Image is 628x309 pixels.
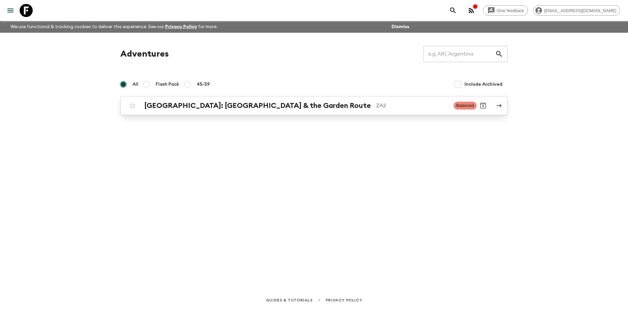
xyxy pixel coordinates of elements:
[326,297,362,304] a: Privacy Policy
[483,5,528,16] a: Give feedback
[424,45,495,63] input: e.g. AR1, Argentina
[266,297,313,304] a: Guides & Tutorials
[376,102,448,110] p: ZA2
[4,4,17,17] button: menu
[132,81,138,88] span: All
[8,21,220,33] p: We use functional & tracking cookies to deliver this experience. See our for more.
[197,81,210,88] span: 45-59
[477,99,490,112] button: Archive
[446,4,460,17] button: search adventures
[165,25,197,29] a: Privacy Policy
[144,101,371,110] h2: [GEOGRAPHIC_DATA]: [GEOGRAPHIC_DATA] & the Garden Route
[541,8,620,13] span: [EMAIL_ADDRESS][DOMAIN_NAME]
[454,102,477,110] span: Balanced
[493,8,528,13] span: Give feedback
[120,96,508,115] a: [GEOGRAPHIC_DATA]: [GEOGRAPHIC_DATA] & the Garden RouteZA2BalancedArchive
[464,81,502,88] span: Include Archived
[156,81,179,88] span: Flash Pack
[390,22,411,31] button: Dismiss
[120,47,169,60] h1: Adventures
[533,5,620,16] div: [EMAIL_ADDRESS][DOMAIN_NAME]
